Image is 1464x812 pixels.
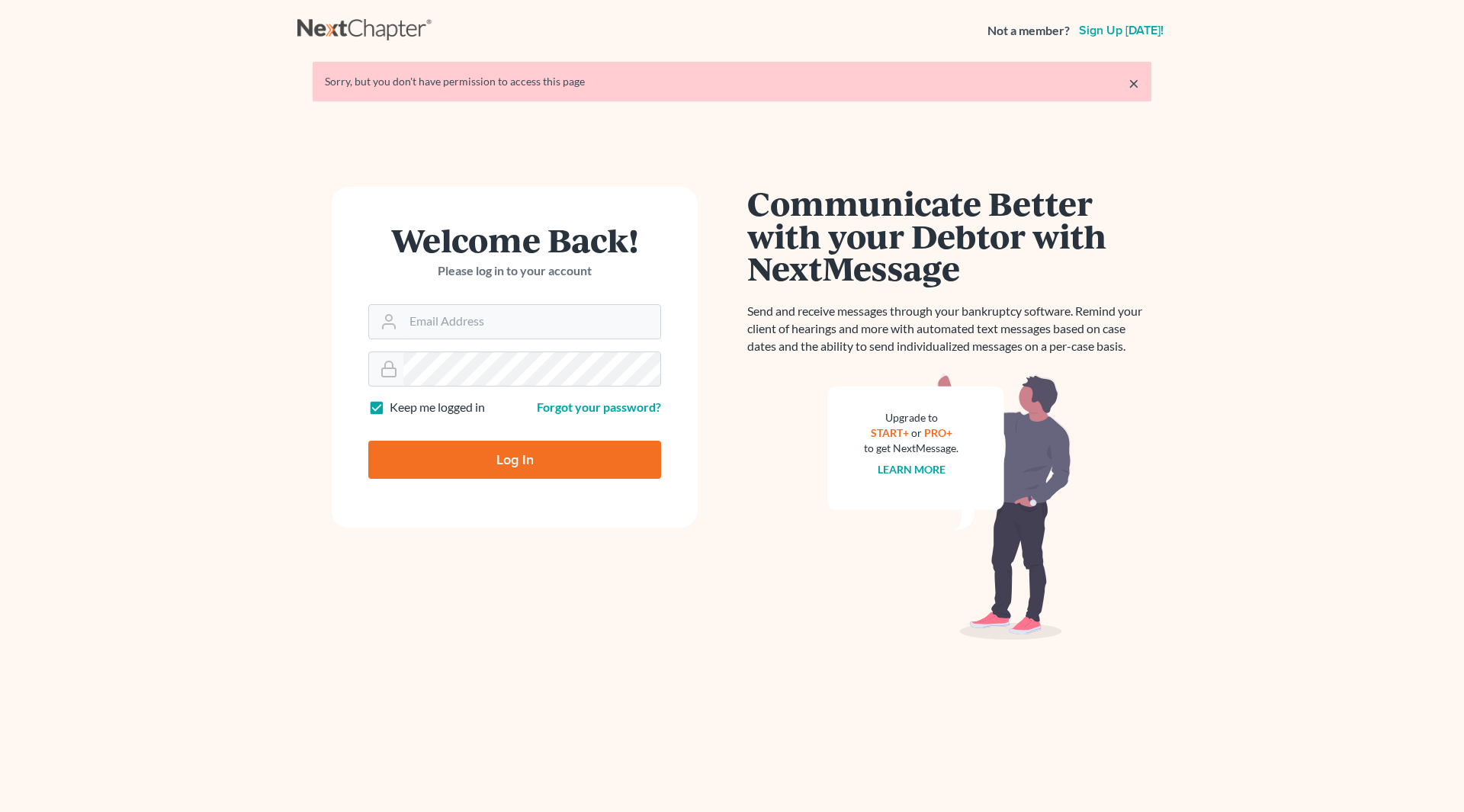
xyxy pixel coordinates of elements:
[1076,24,1167,37] a: Sign up [DATE]!
[911,426,922,439] span: or
[864,410,958,425] div: Upgrade to
[827,374,1071,640] img: nextmessage_bg-59042aed3d76b12b5cd301f8e5b87938c9018125f34e5fa2b7a6b67550977c72.svg
[747,303,1151,355] p: Send and receive messages through your bankruptcy software. Remind your client of hearings and mo...
[871,426,909,439] a: START+
[878,463,945,476] a: Learn more
[537,400,661,414] a: Forgot your password?
[987,22,1070,40] strong: Not a member?
[390,399,485,416] label: Keep me logged in
[325,74,1139,89] div: Sorry, but you don't have permission to access this page
[403,305,660,339] input: Email Address
[368,262,661,280] p: Please log in to your account
[924,426,952,439] a: PRO+
[368,223,661,256] h1: Welcome Back!
[864,441,958,456] div: to get NextMessage.
[1128,74,1139,92] a: ×
[747,187,1151,284] h1: Communicate Better with your Debtor with NextMessage
[368,441,661,479] input: Log In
